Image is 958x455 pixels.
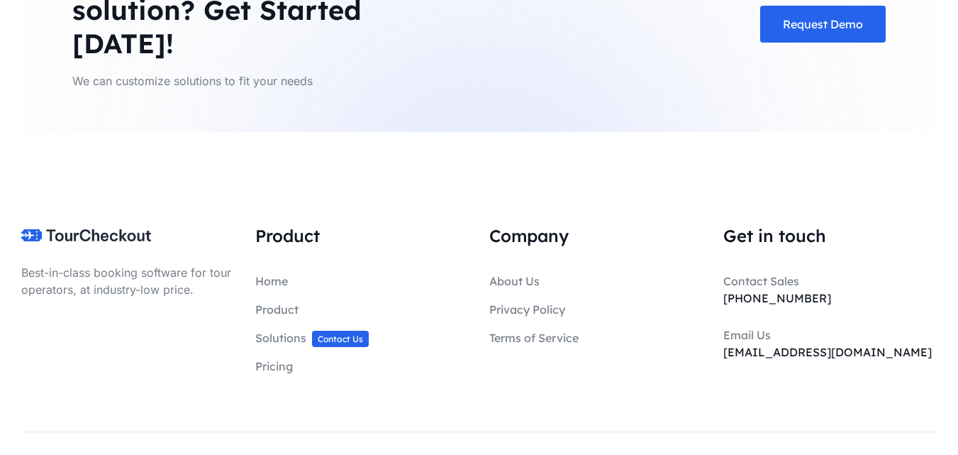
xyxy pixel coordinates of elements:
p: Best-in-class booking software for tour operators, at industry-low price. [21,264,235,298]
h3: Get in touch [723,224,937,247]
h3: Company [489,224,703,247]
p: We can customize solutions to fit your needs [72,72,462,89]
p: Contact Sales [723,273,937,290]
img: logo [21,229,151,241]
a: SolutionsContact Us [255,331,369,345]
span: [EMAIL_ADDRESS][DOMAIN_NAME] [723,345,932,359]
a: Pricing [255,359,293,373]
a: Privacy Policy [489,302,565,317]
a: Request Demo [760,6,886,43]
a: Product [255,302,299,317]
a: Terms of Service [489,331,579,345]
h3: Product [255,224,469,247]
a: Home [255,274,288,288]
a: About Us [489,274,540,288]
span: Contact Us [312,331,369,347]
p: Email Us [723,327,937,344]
span: [PHONE_NUMBER] [723,291,831,305]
